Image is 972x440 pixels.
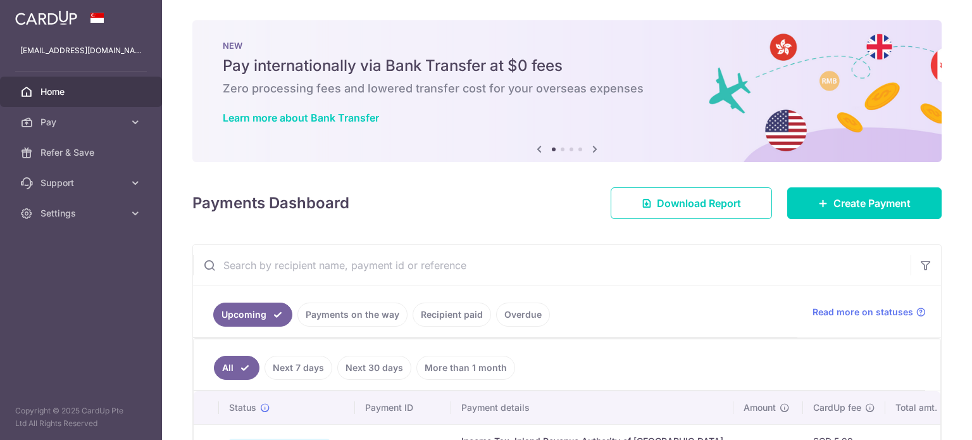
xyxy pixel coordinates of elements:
a: Next 7 days [265,356,332,380]
h4: Payments Dashboard [192,192,349,215]
a: Overdue [496,303,550,327]
span: CardUp fee [813,401,861,414]
p: [EMAIL_ADDRESS][DOMAIN_NAME] [20,44,142,57]
span: Support [40,177,124,189]
span: Read more on statuses [813,306,913,318]
span: Amount [744,401,776,414]
a: Next 30 days [337,356,411,380]
span: Create Payment [833,196,911,211]
h5: Pay internationally via Bank Transfer at $0 fees [223,56,911,76]
span: Settings [40,207,124,220]
a: More than 1 month [416,356,515,380]
a: Create Payment [787,187,942,219]
input: Search by recipient name, payment id or reference [193,245,911,286]
span: Pay [40,116,124,129]
span: Status [229,401,256,414]
span: Download Report [657,196,741,211]
a: Download Report [611,187,772,219]
a: Recipient paid [413,303,491,327]
th: Payment ID [355,391,451,424]
a: Upcoming [213,303,292,327]
a: Payments on the way [297,303,408,327]
a: All [214,356,259,380]
img: Bank transfer banner [192,20,942,162]
span: Refer & Save [40,146,124,159]
th: Payment details [451,391,733,424]
a: Read more on statuses [813,306,926,318]
span: Home [40,85,124,98]
p: NEW [223,41,911,51]
a: Learn more about Bank Transfer [223,111,379,124]
span: Total amt. [895,401,937,414]
h6: Zero processing fees and lowered transfer cost for your overseas expenses [223,81,911,96]
img: CardUp [15,10,77,25]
